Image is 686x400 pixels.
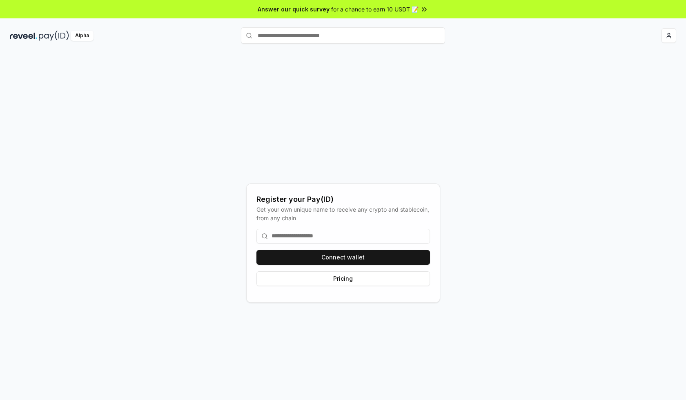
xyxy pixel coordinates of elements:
[256,194,430,205] div: Register your Pay(ID)
[258,5,330,13] span: Answer our quick survey
[10,31,37,41] img: reveel_dark
[256,205,430,222] div: Get your own unique name to receive any crypto and stablecoin, from any chain
[331,5,419,13] span: for a chance to earn 10 USDT 📝
[39,31,69,41] img: pay_id
[71,31,94,41] div: Alpha
[256,250,430,265] button: Connect wallet
[256,271,430,286] button: Pricing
